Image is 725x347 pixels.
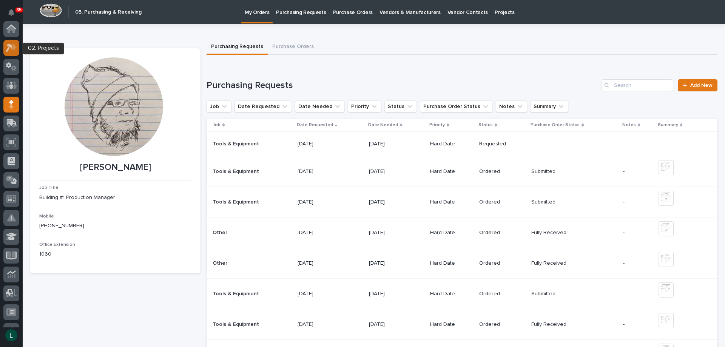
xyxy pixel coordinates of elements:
p: Fully Received [531,320,568,328]
button: Notifications [3,5,19,20]
p: Summary [658,121,678,129]
p: [DATE] [369,291,416,297]
p: Hard Date [430,141,473,147]
p: Ordered [479,260,525,267]
p: [DATE] [369,168,416,175]
button: Date Requested [234,100,292,113]
p: 1060 [39,250,191,258]
h2: 05. Purchasing & Receiving [75,9,142,15]
p: - [623,230,652,236]
p: 35 [17,7,22,12]
p: Other [213,228,229,236]
p: - [623,321,652,328]
p: Notes [622,121,636,129]
p: [DATE] [369,230,416,236]
p: Tools & Equipment [213,289,261,297]
p: [DATE] [298,291,345,297]
p: Requested [479,141,525,147]
button: Priority [348,100,381,113]
p: Submitted [531,289,557,297]
p: [DATE] [369,199,416,205]
tr: Tools & EquipmentTools & Equipment [DATE][DATE]Hard DateOrderedSubmittedSubmitted - [207,279,717,309]
p: Priority [429,121,445,129]
p: Hard Date [430,199,473,205]
p: Tools & Equipment [213,139,261,147]
p: Ordered [479,291,525,297]
tr: OtherOther [DATE][DATE]Hard DateOrderedFully ReceivedFully Received - [207,217,717,248]
a: Add New [678,79,717,91]
p: Date Requested [297,121,333,129]
p: [PERSON_NAME] [39,162,191,173]
p: Fully Received [531,259,568,267]
p: Hard Date [430,291,473,297]
tr: Tools & EquipmentTools & Equipment [DATE][DATE]Hard DateOrderedSubmittedSubmitted - [207,156,717,187]
a: [PHONE_NUMBER] [39,223,84,228]
p: Date Needed [368,121,398,129]
p: Hard Date [430,260,473,267]
p: Ordered [479,321,525,328]
p: [DATE] [298,230,345,236]
p: Fully Received [531,228,568,236]
div: Notifications35 [9,9,19,21]
p: Tools & Equipment [213,167,261,175]
tr: Tools & EquipmentTools & Equipment [DATE][DATE]Hard DateOrderedFully ReceivedFully Received - [207,309,717,340]
p: - [623,260,652,267]
p: Ordered [479,230,525,236]
button: Date Needed [295,100,345,113]
span: Office Extension [39,242,75,247]
p: Status [478,121,493,129]
button: Notes [496,100,527,113]
p: - [623,291,652,297]
button: users-avatar [3,327,19,343]
span: Mobile [39,214,54,219]
span: Add New [690,83,713,88]
span: Job Title [39,185,59,190]
p: Hard Date [430,168,473,175]
p: Building #1 Production Manager [39,194,191,202]
p: Other [213,259,229,267]
tr: OtherOther [DATE][DATE]Hard DateOrderedFully ReceivedFully Received - [207,248,717,279]
p: Tools & Equipment [213,320,261,328]
img: Workspace Logo [40,3,62,17]
p: [DATE] [298,260,345,267]
button: Job [207,100,231,113]
p: [DATE] [298,321,345,328]
p: Tools & Equipment [213,197,261,205]
tr: Tools & EquipmentTools & Equipment [DATE][DATE]Hard DateRequested-- -- [207,132,717,156]
button: Status [384,100,417,113]
p: [DATE] [369,321,416,328]
button: Summary [530,100,568,113]
p: [DATE] [298,168,345,175]
p: Job [213,121,221,129]
h1: Purchasing Requests [207,80,599,91]
p: Submitted [531,167,557,175]
p: [DATE] [298,141,345,147]
p: - [659,141,705,147]
p: Ordered [479,199,525,205]
button: Purchase Orders [268,39,318,55]
tr: Tools & EquipmentTools & Equipment [DATE][DATE]Hard DateOrderedSubmittedSubmitted - [207,187,717,217]
p: [DATE] [298,199,345,205]
p: Hard Date [430,230,473,236]
p: [DATE] [369,260,416,267]
button: Purchase Order Status [420,100,493,113]
p: - [623,141,652,147]
p: - [623,199,652,205]
p: - [623,168,652,175]
button: Purchasing Requests [207,39,268,55]
p: Hard Date [430,321,473,328]
p: [DATE] [369,141,416,147]
input: Search [602,79,673,91]
p: Ordered [479,168,525,175]
p: Purchase Order Status [531,121,580,129]
p: Submitted [531,197,557,205]
p: - [531,139,534,147]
